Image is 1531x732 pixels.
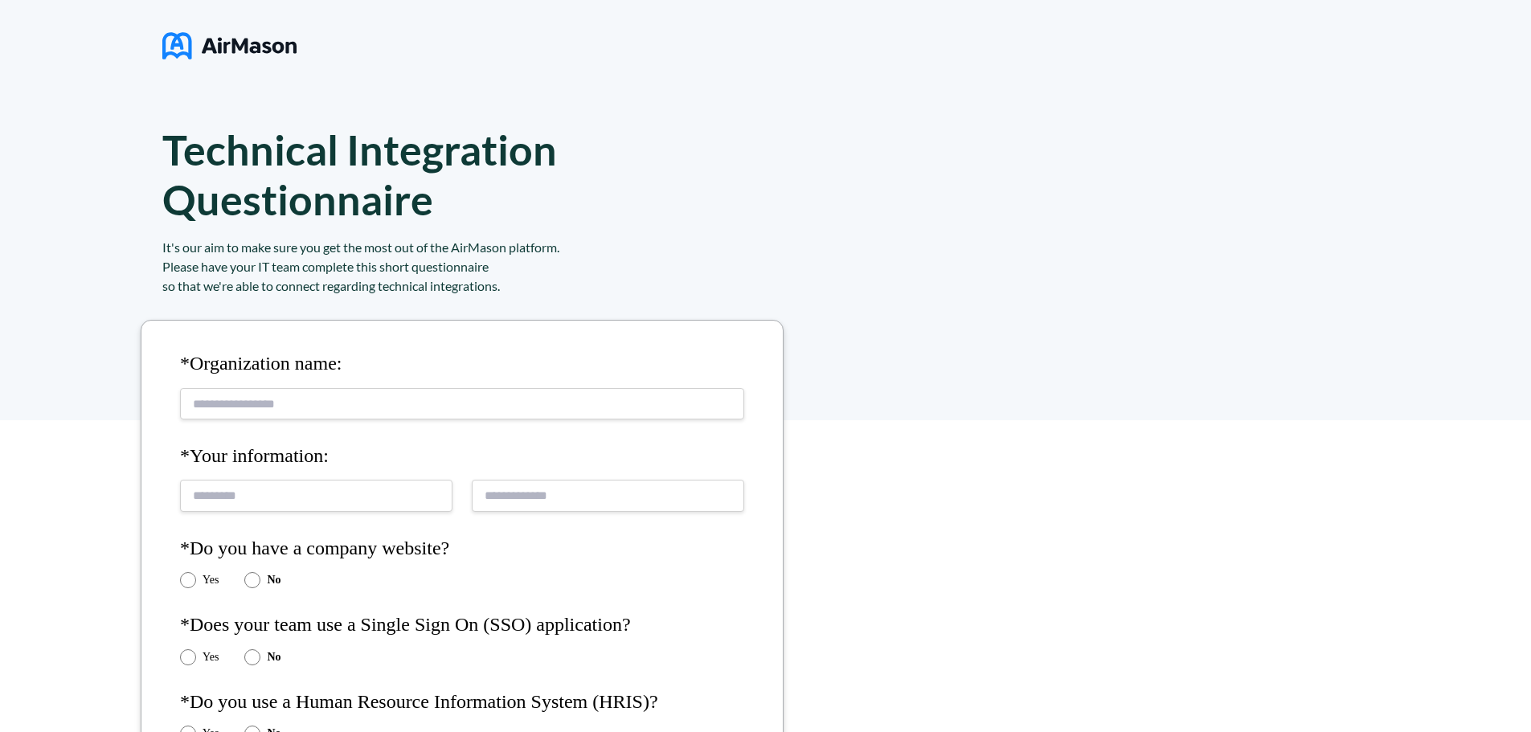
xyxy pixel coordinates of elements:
[162,125,633,224] h1: Technical Integration Questionnaire
[162,26,297,66] img: logo
[267,651,280,664] label: No
[162,276,821,296] div: so that we're able to connect regarding technical integrations.
[180,538,744,560] h4: *Do you have a company website?
[180,691,744,714] h4: *Do you use a Human Resource Information System (HRIS)?
[162,257,821,276] div: Please have your IT team complete this short questionnaire
[162,238,821,257] div: It's our aim to make sure you get the most out of the AirMason platform.
[180,353,744,375] h4: *Organization name:
[203,574,219,587] label: Yes
[180,445,744,468] h4: *Your information:
[267,574,280,587] label: No
[180,614,744,636] h4: *Does your team use a Single Sign On (SSO) application?
[203,651,219,664] label: Yes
